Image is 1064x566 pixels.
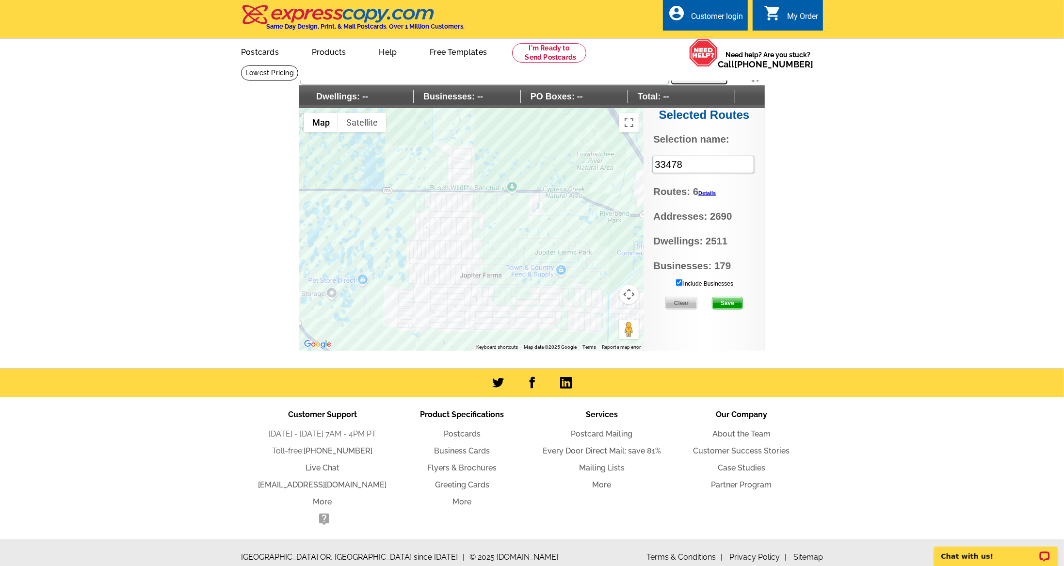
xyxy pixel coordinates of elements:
a: About the Team [712,429,771,438]
label: Selection name: [653,132,729,147]
li: Toll-free: [253,445,392,457]
span: Product Specifications [420,410,504,419]
a: Details [698,190,716,196]
div: My Order [787,12,818,26]
a: shopping_cart My Order [764,11,818,23]
a: Every Door Direct Mail: save 81% [543,446,661,455]
span: Services [586,410,618,419]
a: More [453,497,472,506]
a: Greeting Cards [435,480,489,489]
span: Need help? Are you stuck? [718,50,818,69]
span: Routes: 6 [653,184,755,199]
span: Map data ©2025 Google [524,344,577,350]
button: Drag Pegman onto the map to open Street View [619,320,639,339]
span: Dwellings: 2511 [653,234,755,249]
a: account_circle Customer login [668,11,743,23]
i: account_circle [668,4,685,22]
input: Include Businesses [676,279,682,286]
span: Businesses: -- [414,90,521,103]
button: Show satellite imagery [338,113,386,132]
span: Total: -- [628,90,735,103]
li: [DATE] - [DATE] 7AM - 4PM PT [253,428,392,440]
iframe: LiveChat chat widget [928,535,1064,566]
a: More [593,480,612,489]
a: Terms (opens in new tab) [582,344,596,350]
label: Include Businesses [675,278,733,288]
a: Free Templates [414,40,502,63]
button: Show street map [304,113,338,132]
span: Businesses: 179 [653,259,755,274]
span: Customer Support [288,410,357,419]
span: [GEOGRAPHIC_DATA] OR, [GEOGRAPHIC_DATA] since [DATE] [241,551,465,563]
a: Open this area in Google Maps (opens a new window) [302,338,334,351]
span: Dwellings: -- [306,90,414,103]
button: Map camera controls [619,285,639,304]
a: Terms & Conditions [646,552,723,562]
a: Business Cards [435,446,490,455]
span: Addresses: 2690 [653,209,755,224]
a: [PHONE_NUMBER] [304,446,373,455]
a: Partner Program [711,480,772,489]
a: Same Day Design, Print, & Mail Postcards. Over 1 Million Customers. [241,12,465,30]
a: Postcards [226,40,294,63]
a: Live Chat [306,463,339,472]
button: Keyboard shortcuts [476,344,518,351]
a: [EMAIL_ADDRESS][DOMAIN_NAME] [258,480,387,489]
span: PO Boxes: -- [521,90,628,103]
span: Save [712,297,742,309]
a: [PHONE_NUMBER] [734,59,813,69]
a: Flyers & Brochures [428,463,497,472]
a: Case Studies [718,463,765,472]
button: Toggle fullscreen view [619,113,639,132]
a: Postcards [444,429,481,438]
h4: Same Day Design, Print, & Mail Postcards. Over 1 Million Customers. [266,23,465,30]
h2: Selected Routes [644,108,765,122]
img: Google [302,338,334,351]
a: Customer Success Stories [693,446,790,455]
span: Clear [666,297,697,309]
a: Sitemap [793,552,823,562]
span: Our Company [716,410,767,419]
i: shopping_cart [764,4,781,22]
a: More [313,497,332,506]
a: Help [363,40,412,63]
a: Mailing Lists [579,463,625,472]
img: help [689,39,718,67]
a: Postcard Mailing [571,429,633,438]
span: Call [718,59,813,69]
div: Customer login [691,12,743,26]
a: Report a map error [602,344,641,350]
span: © 2025 [DOMAIN_NAME] [469,551,558,563]
a: Privacy Policy [729,552,787,562]
a: Products [296,40,362,63]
